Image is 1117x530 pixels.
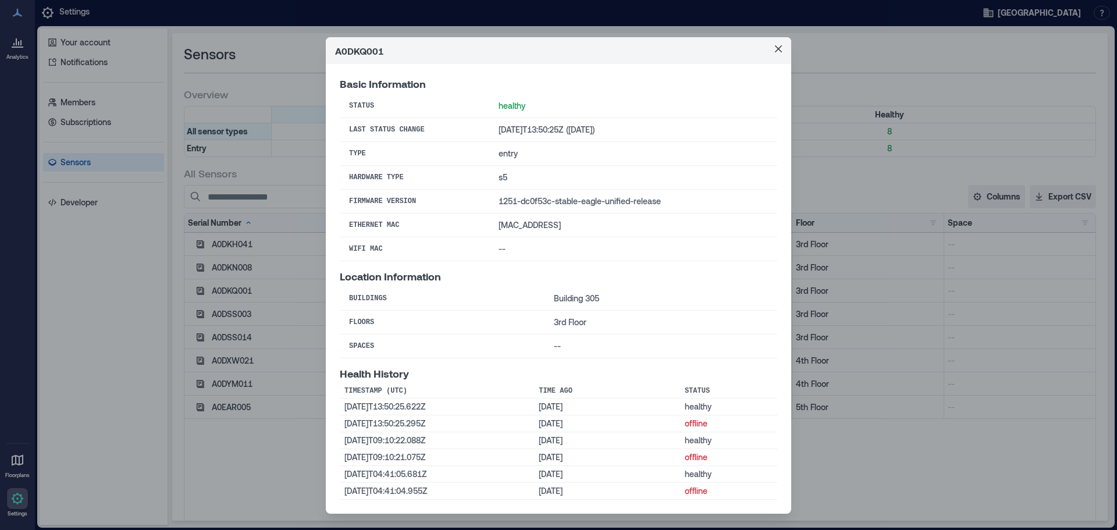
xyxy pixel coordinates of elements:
[534,384,680,399] th: Time Ago
[534,432,680,449] td: [DATE]
[340,214,489,237] th: Ethernet MAC
[340,384,534,399] th: Timestamp (UTC)
[489,142,777,166] td: entry
[680,483,777,500] td: offline
[534,466,680,483] td: [DATE]
[340,311,545,335] th: Floors
[340,287,545,311] th: Buildings
[340,78,777,90] p: Basic Information
[340,415,534,432] td: [DATE]T13:50:25.295Z
[489,118,777,142] td: [DATE]T13:50:25Z ([DATE])
[680,384,777,399] th: Status
[545,335,777,358] td: --
[340,271,777,282] p: Location Information
[340,94,489,118] th: Status
[326,37,791,64] header: A0DKQ001
[545,311,777,335] td: 3rd Floor
[489,190,777,214] td: 1251-dc0f53c-stable-eagle-unified-release
[534,483,680,500] td: [DATE]
[489,237,777,261] td: --
[340,118,489,142] th: Last Status Change
[340,335,545,358] th: Spaces
[340,483,534,500] td: [DATE]T04:41:04.955Z
[680,449,777,466] td: offline
[340,449,534,466] td: [DATE]T09:10:21.075Z
[340,432,534,449] td: [DATE]T09:10:22.088Z
[340,237,489,261] th: WiFi MAC
[489,166,777,190] td: s5
[340,166,489,190] th: Hardware Type
[340,466,534,483] td: [DATE]T04:41:05.681Z
[489,214,777,237] td: [MAC_ADDRESS]
[680,415,777,432] td: offline
[534,399,680,415] td: [DATE]
[340,368,777,379] p: Health History
[534,449,680,466] td: [DATE]
[680,399,777,415] td: healthy
[680,432,777,449] td: healthy
[340,142,489,166] th: Type
[340,190,489,214] th: Firmware Version
[769,40,788,58] button: Close
[680,466,777,483] td: healthy
[489,94,777,118] td: healthy
[340,399,534,415] td: [DATE]T13:50:25.622Z
[545,287,777,311] td: Building 305
[534,415,680,432] td: [DATE]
